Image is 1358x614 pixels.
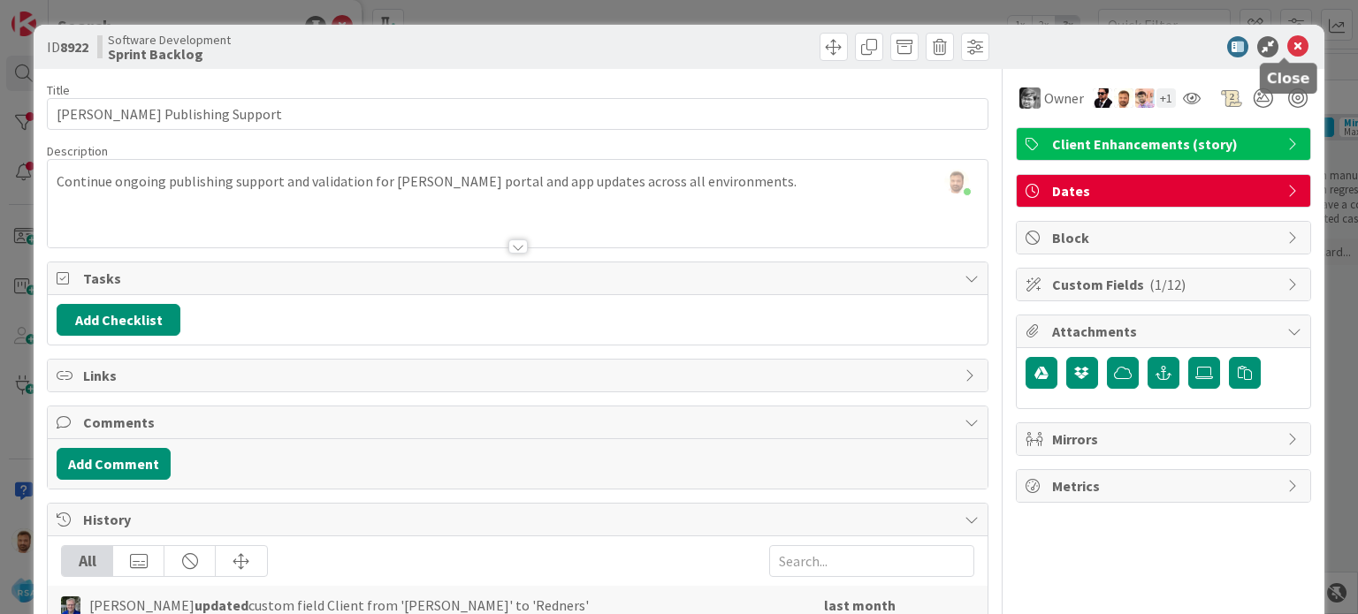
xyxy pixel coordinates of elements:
span: Links [83,365,955,386]
label: Title [47,82,70,98]
img: RS [1135,88,1155,108]
span: ( 1/12 ) [1149,276,1186,293]
span: Dates [1052,180,1278,201]
span: Custom Fields [1052,274,1278,295]
img: XQnMoIyljuWWkMzYLB6n4fjicomZFlZU.png [944,169,969,193]
div: All [62,546,113,576]
span: History [83,509,955,530]
span: Tasks [83,268,955,289]
img: AS [1114,88,1133,108]
span: Comments [83,412,955,433]
b: 8922 [60,38,88,56]
b: updated [195,596,248,614]
p: Continue ongoing publishing support and validation for [PERSON_NAME] portal and app updates acros... [57,171,978,192]
b: last month [824,596,896,614]
span: Attachments [1052,321,1278,342]
h5: Close [1267,70,1310,87]
span: ID [47,36,88,57]
input: type card name here... [47,98,988,130]
img: KS [1019,87,1041,109]
span: Client Enhancements (story) [1052,133,1278,155]
div: + 1 [1156,88,1176,108]
span: Block [1052,227,1278,248]
span: Description [47,143,108,159]
b: Sprint Backlog [108,47,231,61]
span: Mirrors [1052,428,1278,450]
img: AC [1093,88,1112,108]
span: Metrics [1052,475,1278,497]
span: Software Development [108,33,231,47]
span: Owner [1044,87,1084,109]
button: Add Checklist [57,304,180,336]
input: Search... [769,545,974,577]
button: Add Comment [57,448,171,480]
